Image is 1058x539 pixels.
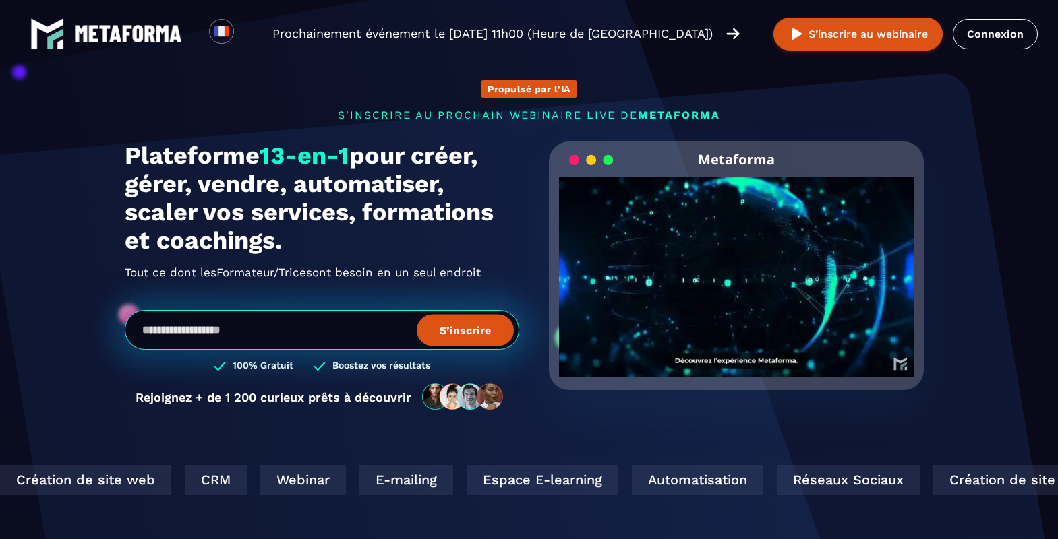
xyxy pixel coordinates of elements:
[417,314,514,346] button: S’inscrire
[788,26,805,42] img: play
[125,261,519,283] h2: Tout ce dont les ont besoin en un seul endroit
[698,141,775,177] h2: Metaforma
[552,465,637,495] div: Webinar
[234,19,267,49] div: Search for option
[476,465,538,495] div: CRM
[726,26,740,41] img: arrow-right
[74,25,182,42] img: logo
[214,360,226,373] img: checked
[216,261,312,283] span: Formateur/Trices
[651,465,744,495] div: E-mailing
[758,465,910,495] div: Espace E-learning
[260,141,349,170] span: 13-en-1
[136,390,411,404] p: Rejoignez + de 1 200 curieux prêts à découvrir
[314,360,326,373] img: checked
[213,23,230,40] img: fr
[332,360,430,373] h3: Boostez vos résultats
[569,154,614,166] img: loading
[272,24,713,43] p: Prochainement événement le [DATE] 11h00 (Heure de [GEOGRAPHIC_DATA])
[418,383,508,411] img: community-people
[559,177,914,354] video: Your browser does not support the video tag.
[638,108,720,121] span: METAFORMA
[125,141,519,255] h1: Plateforme pour créer, gérer, vendre, automatiser, scaler vos services, formations et coachings.
[245,26,256,42] input: Search for option
[488,84,570,94] p: Propulsé par l'IA
[773,18,943,51] button: S’inscrire au webinaire
[30,17,64,51] img: logo
[291,465,463,495] div: Création de site web
[923,465,1055,495] div: Automatisation
[953,19,1038,49] a: Connexion
[125,108,934,121] p: s'inscrire au prochain webinaire live de
[233,360,293,373] h3: 100% Gratuit
[135,465,278,495] div: Réseaux Sociaux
